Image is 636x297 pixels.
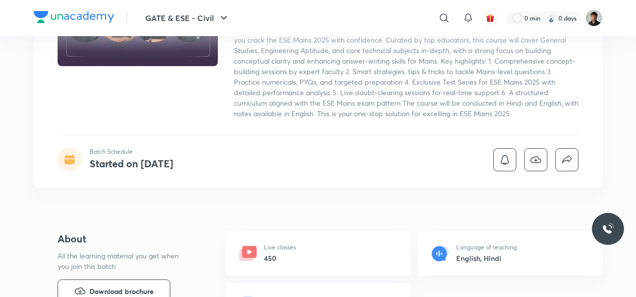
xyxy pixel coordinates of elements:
[234,25,578,118] span: The ESE PowerPrep Pack 2025 (Mains + Test Series) is a complete and structured program tailored t...
[264,243,296,252] p: Live classes
[90,147,173,156] p: Batch Schedule
[34,11,114,26] a: Company Logo
[264,253,296,263] h6: 450
[486,14,495,23] img: avatar
[456,253,517,263] h6: English, Hindi
[602,223,614,235] img: ttu
[546,13,556,23] img: streak
[58,231,194,246] h4: About
[585,10,602,27] img: Vinay kumar
[139,8,236,28] button: GATE & ESE - Civil
[90,157,173,170] h4: Started on [DATE]
[456,243,517,252] p: Language of teaching
[34,11,114,23] img: Company Logo
[58,250,187,271] p: All the learning material you get when you join this batch
[90,286,154,297] span: Download brochure
[482,10,498,26] button: avatar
